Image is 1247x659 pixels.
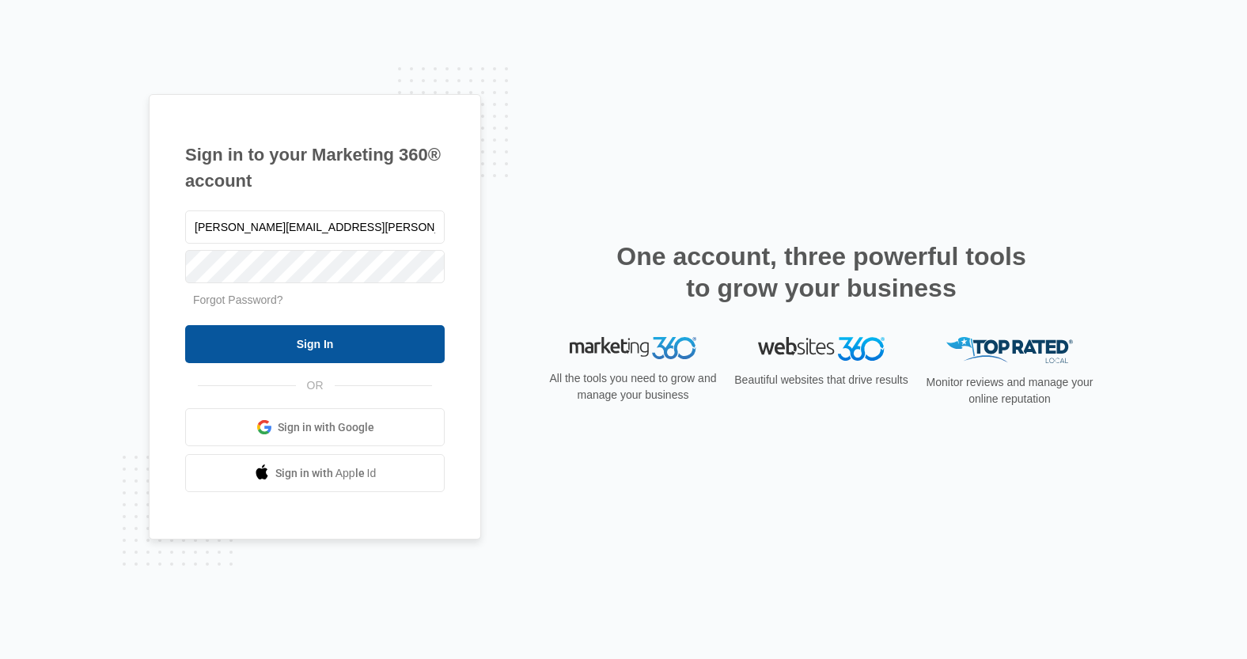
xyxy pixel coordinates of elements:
[185,325,445,363] input: Sign In
[758,337,885,360] img: Websites 360
[275,465,377,482] span: Sign in with Apple Id
[296,377,335,394] span: OR
[185,210,445,244] input: Email
[185,454,445,492] a: Sign in with Apple Id
[193,294,283,306] a: Forgot Password?
[612,240,1031,304] h2: One account, three powerful tools to grow your business
[544,370,722,403] p: All the tools you need to grow and manage your business
[946,337,1073,363] img: Top Rated Local
[921,374,1098,407] p: Monitor reviews and manage your online reputation
[185,142,445,194] h1: Sign in to your Marketing 360® account
[733,372,910,388] p: Beautiful websites that drive results
[278,419,374,436] span: Sign in with Google
[185,408,445,446] a: Sign in with Google
[570,337,696,359] img: Marketing 360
